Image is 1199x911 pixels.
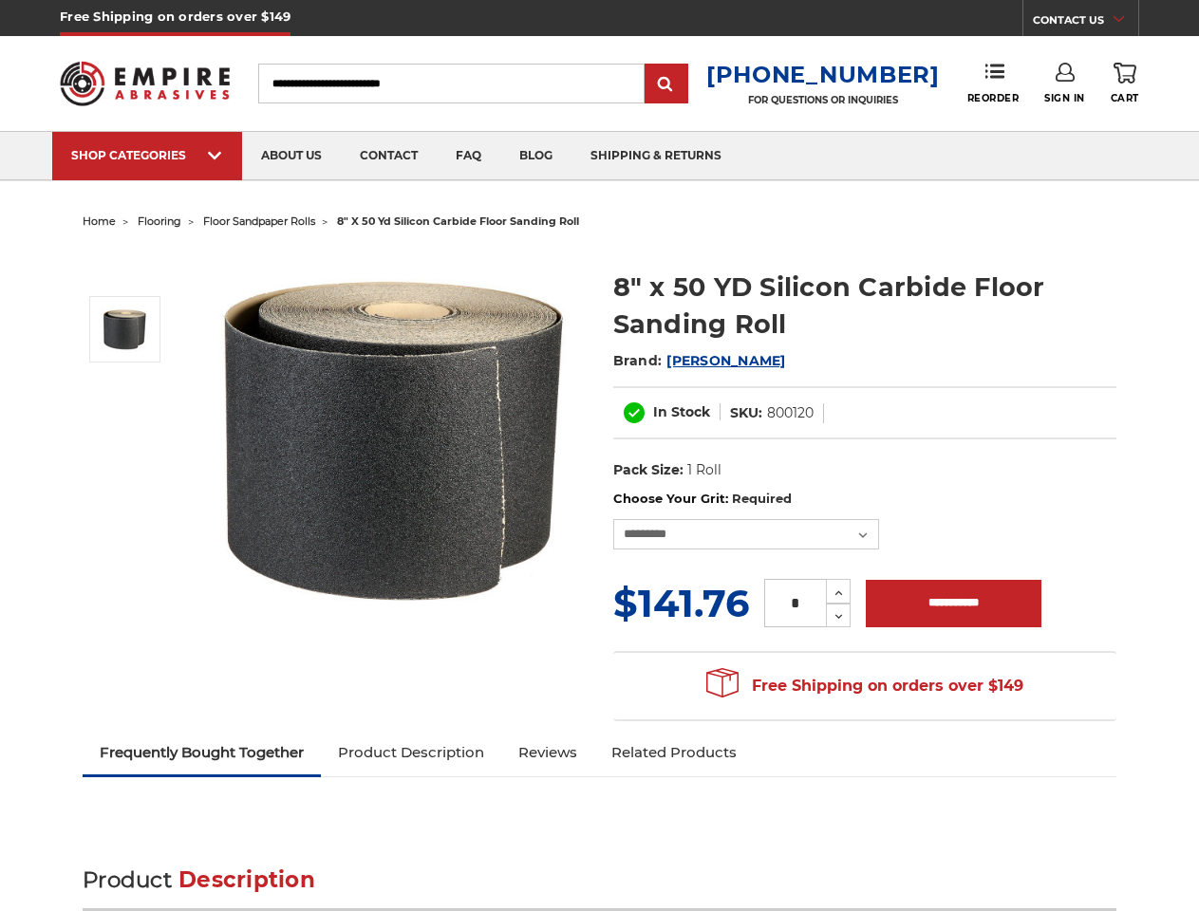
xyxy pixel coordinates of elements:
span: Reorder [967,92,1020,104]
dt: Pack Size: [613,460,684,480]
div: SHOP CATEGORIES [71,148,223,162]
span: Sign In [1044,92,1085,104]
a: Product Description [321,732,501,773]
a: about us [242,132,341,180]
input: Submit [647,65,685,103]
dd: 1 Roll [687,460,721,480]
a: blog [500,132,571,180]
a: flooring [138,214,181,228]
span: Product [83,866,172,893]
a: [PERSON_NAME] [666,352,785,369]
span: Brand: [613,352,663,369]
dd: 800120 [767,403,814,423]
a: Reviews [501,732,594,773]
label: Choose Your Grit: [613,490,1116,509]
h1: 8" x 50 YD Silicon Carbide Floor Sanding Roll [613,269,1116,343]
a: CONTACT US [1033,9,1138,36]
dt: SKU: [730,403,762,423]
a: contact [341,132,437,180]
span: Free Shipping on orders over $149 [706,667,1023,705]
small: Required [732,491,792,506]
a: Cart [1111,63,1139,104]
a: shipping & returns [571,132,740,180]
span: $141.76 [613,580,749,626]
span: Description [178,866,315,893]
p: FOR QUESTIONS OR INQUIRIES [706,94,940,106]
a: Related Products [594,732,754,773]
a: Frequently Bought Together [83,732,321,773]
span: Cart [1111,92,1139,104]
span: 8" x 50 yd silicon carbide floor sanding roll [337,214,579,228]
a: home [83,214,116,228]
span: In Stock [653,403,710,420]
a: Reorder [967,63,1020,103]
a: [PHONE_NUMBER] [706,61,940,88]
a: floor sandpaper rolls [203,214,315,228]
img: Silicon Carbide 8" x 50 YD Floor Sanding Roll [201,249,581,628]
a: faq [437,132,500,180]
img: Silicon Carbide 8" x 50 YD Floor Sanding Roll [101,306,148,353]
img: Empire Abrasives [60,50,230,117]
